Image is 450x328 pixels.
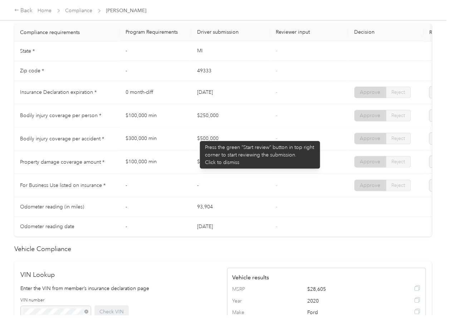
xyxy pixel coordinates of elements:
[308,297,383,305] span: 2020
[20,136,104,142] span: Bodily injury coverage per accident *
[20,48,35,54] span: State *
[14,197,120,217] td: Odometer reading (in miles)
[120,81,191,104] td: 0 month-diff
[191,81,270,104] td: [DATE]
[233,273,421,282] h4: Vehicle results
[21,270,220,280] h2: VIN Lookup
[308,285,383,293] span: $28,605
[191,104,270,127] td: $250,000
[120,151,191,174] td: $100,000 min
[360,182,381,188] span: Approve
[392,182,405,188] span: Reject
[106,7,147,14] span: [PERSON_NAME]
[191,217,270,237] td: [DATE]
[120,127,191,151] td: $300,000 min
[308,309,383,317] span: Ford
[20,112,101,119] span: Bodily injury coverage per person *
[360,136,381,142] span: Approve
[20,68,44,74] span: Zip code *
[191,42,270,61] td: MI
[120,197,191,217] td: -
[14,61,120,81] td: Zip code *
[14,81,120,104] td: Insurance Declaration expiration *
[360,89,381,95] span: Approve
[20,89,97,95] span: Insurance Declaration expiration *
[276,204,277,210] span: -
[276,112,277,119] span: -
[276,223,277,230] span: -
[14,127,120,151] td: Bodily injury coverage per accident *
[410,288,450,328] iframe: Everlance-gr Chat Button Frame
[65,8,93,14] a: Compliance
[360,159,381,165] span: Approve
[120,61,191,81] td: -
[14,244,432,254] h2: Vehicle Compliance
[191,24,270,42] th: Driver submission
[191,61,270,81] td: 49333
[191,174,270,197] td: -
[14,174,120,197] td: For Business Use listed on insurance *
[21,297,91,304] label: VIN number
[233,309,263,317] span: Make
[191,197,270,217] td: 93,904
[276,89,277,95] span: -
[120,217,191,237] td: -
[276,182,277,188] span: -
[270,24,349,42] th: Reviewer input
[120,174,191,197] td: -
[120,24,191,42] th: Program Requirements
[20,204,84,210] span: Odometer reading (in miles)
[14,42,120,61] td: State *
[14,6,33,15] div: Back
[276,68,277,74] span: -
[21,285,220,292] p: Enter the VIN from member’s insurance declaration page
[392,89,405,95] span: Reject
[14,217,120,237] td: Odometer reading date
[392,112,405,119] span: Reject
[20,223,74,230] span: Odometer reading date
[14,104,120,127] td: Bodily injury coverage per person *
[38,8,52,14] a: Home
[392,159,405,165] span: Reject
[233,285,263,293] span: MSRP
[20,182,106,188] span: For Business Use listed on insurance *
[233,297,263,305] span: Year
[14,151,120,174] td: Property damage coverage amount *
[276,48,277,54] span: -
[191,151,270,174] td: $100,000
[276,159,277,165] span: -
[191,127,270,151] td: $500,000
[120,42,191,61] td: -
[276,136,277,142] span: -
[20,159,104,165] span: Property damage coverage amount *
[120,104,191,127] td: $100,000 min
[392,136,405,142] span: Reject
[349,24,424,42] th: Decision
[360,112,381,119] span: Approve
[14,24,120,42] th: Compliance requirements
